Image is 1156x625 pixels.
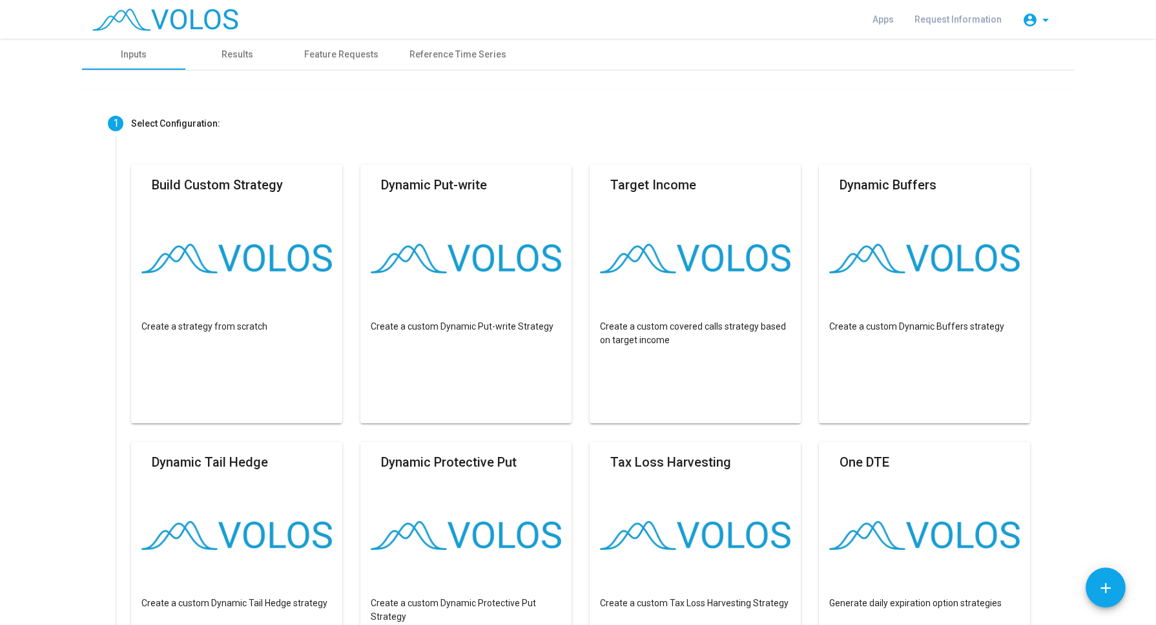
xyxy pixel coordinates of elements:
mat-card-title: Dynamic Buffers [840,175,936,195]
img: logo.png [371,244,561,273]
div: Select Configuration: [131,117,220,131]
mat-card-title: Tax Loss Harvesting [610,452,731,472]
mat-card-title: Target Income [610,175,696,195]
mat-card-title: One DTE [840,452,889,472]
mat-icon: arrow_drop_down [1038,12,1053,28]
a: Apps [862,8,904,31]
button: Add icon [1086,567,1126,608]
p: Generate daily expiration option strategies [829,597,1020,610]
mat-icon: account_circle [1022,12,1038,28]
mat-card-title: Dynamic Protective Put [381,452,517,472]
p: Create a custom Dynamic Put-write Strategy [371,320,561,334]
mat-card-title: Dynamic Put-write [381,175,487,195]
span: Apps [872,14,894,25]
p: Create a strategy from scratch [141,320,332,334]
div: Results [222,48,253,61]
p: Create a custom covered calls strategy based on target income [600,320,790,347]
span: Request Information [914,14,1002,25]
a: Request Information [904,8,1012,31]
img: logo.png [600,244,790,273]
img: logo.png [829,244,1020,273]
p: Create a custom Dynamic Tail Hedge strategy [141,597,332,610]
img: logo.png [141,521,332,551]
div: Feature Requests [304,48,378,61]
img: logo.png [829,521,1020,551]
img: logo.png [600,521,790,551]
span: 1 [113,117,119,129]
mat-card-title: Dynamic Tail Hedge [152,452,268,472]
div: Inputs [121,48,147,61]
img: logo.png [371,521,561,551]
div: Reference Time Series [409,48,506,61]
img: logo.png [141,244,332,273]
p: Create a custom Tax Loss Harvesting Strategy [600,597,790,610]
p: Create a custom Dynamic Protective Put Strategy [371,597,561,624]
mat-icon: add [1097,580,1114,597]
mat-card-title: Build Custom Strategy [152,175,283,195]
p: Create a custom Dynamic Buffers strategy [829,320,1020,334]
